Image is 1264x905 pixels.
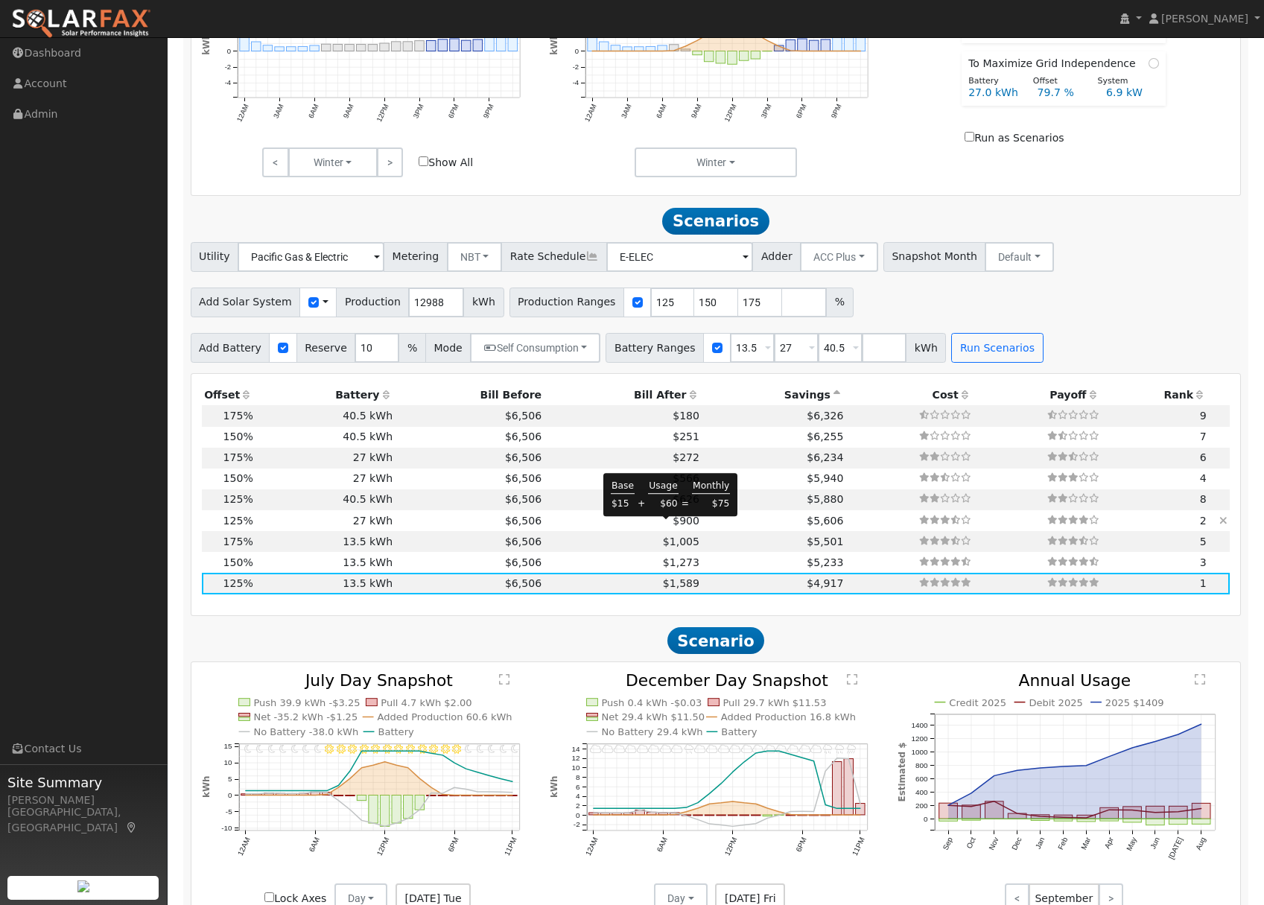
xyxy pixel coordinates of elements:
rect: onclick="" [623,47,632,51]
text: Net 29.4 kWh $11.50 [601,712,705,723]
text: 2 [575,31,579,39]
circle: onclick="" [825,49,828,52]
rect: onclick="" [599,42,609,51]
span: $1,589 [663,577,699,589]
td: 40.5 kWh [255,489,395,510]
i: 5PM - Cloudy [787,745,799,754]
text: 3AM [619,103,632,119]
i: 6AM - Clear [314,745,322,754]
rect: onclick="" [705,51,714,61]
div: System [1090,75,1155,88]
span: $6,506 [505,515,542,527]
rect: onclick="" [438,39,448,51]
text: 0 [226,47,230,55]
td: Monthly [692,478,730,494]
rect: onclick="" [810,40,819,51]
i: 8PM - Drizzle [823,745,832,754]
rect: onclick="" [670,44,679,51]
rect: onclick="" [275,46,285,51]
th: Offset [202,384,256,405]
a: > [377,147,403,177]
span: $6,255 [807,431,843,442]
span: $5,940 [807,472,843,484]
span: $5,501 [807,536,843,547]
circle: onclick="" [778,45,781,48]
span: $5,233 [807,556,843,568]
circle: onclick="" [766,39,769,42]
text: 6AM [655,103,668,119]
span: 1 [1200,577,1207,589]
circle: onclick="" [614,49,617,52]
text: Annual Usage [1019,671,1131,690]
i: 2PM - Clear [406,745,415,754]
text: No Battery 29.4 kWh [601,727,702,738]
span: Metering [384,242,448,272]
rect: onclick="" [461,40,471,51]
text: 12AM [582,103,598,123]
i: 12AM - MostlyCloudy [590,745,602,754]
span: $180 [673,410,699,422]
span: 6 [1200,451,1207,463]
td: 27 kWh [255,448,395,469]
rect: onclick="" [426,40,436,51]
i: 1PM - Clear [394,745,403,754]
button: Winter [288,147,378,177]
text: Added Production 16.8 kWh [721,712,856,723]
span: 4 [1200,472,1207,484]
span: $251 [673,431,699,442]
span: $5,606 [807,515,843,527]
i: 9AM - Clear [348,745,357,754]
i: 12PM - Cloudy [729,745,741,754]
td: 13.5 kWh [255,552,395,573]
span: 9 [1200,410,1207,422]
rect: onclick="" [310,45,320,51]
text:  [1195,673,1206,685]
i: 12PM - Clear [383,745,392,754]
span: Snapshot Month [883,242,986,272]
td: 40.5 kWh [255,405,395,426]
span: Mode [425,333,471,363]
label: Show All [419,155,473,171]
text: 3PM [760,103,773,119]
i: 10AM - Clear [359,745,368,754]
text: 1400 [912,721,929,729]
td: 27 kWh [255,510,395,531]
circle: onclick="" [685,45,687,48]
circle: onclick="" [372,750,375,753]
i: 2AM - Cloudy [613,745,625,754]
span: 125% [223,515,253,527]
circle: onclick="" [1131,746,1134,749]
rect: onclick="" [681,49,690,51]
text: 12PM [375,103,390,123]
i: 3AM - Clear [279,745,287,754]
th: Bill After [544,384,702,405]
span: $6,506 [505,451,542,463]
text: 9PM [481,103,495,119]
circle: onclick="" [407,750,410,753]
text: 1000 [912,748,929,756]
rect: onclick="" [740,51,749,60]
button: Run Scenarios [951,333,1043,363]
text: July Day Snapshot [304,671,453,690]
span: Cost [933,389,959,401]
label: Run as Scenarios [965,130,1064,146]
span: 150% [223,472,253,484]
i: 8AM - Clear [336,745,345,754]
span: 125% [223,493,253,505]
span: 150% [223,556,253,568]
span: $6,506 [505,493,542,505]
rect: onclick="" [321,44,331,51]
span: Adder [752,242,801,272]
td: 13.5 kWh [255,573,395,594]
rect: onclick="" [693,51,702,54]
rect: onclick="" [356,44,366,51]
rect: onclick="" [821,39,831,51]
rect: onclick="" [391,41,401,51]
rect: onclick="" [751,51,760,59]
circle: onclick="" [1200,723,1203,726]
text: Credit 2025 [950,697,1007,708]
i: 8PM - Clear [477,745,484,754]
button: NBT [447,242,503,272]
span: 3 [1200,556,1207,568]
text: 9AM [341,103,355,119]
